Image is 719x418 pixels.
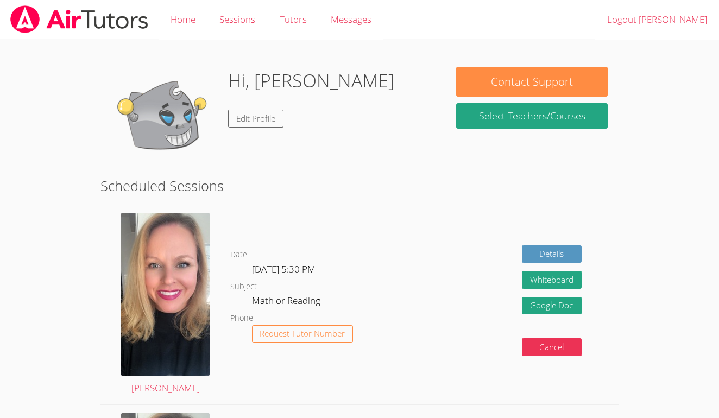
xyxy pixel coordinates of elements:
[230,312,253,325] dt: Phone
[121,213,210,396] a: [PERSON_NAME]
[522,271,582,289] button: Whiteboard
[252,325,354,343] button: Request Tutor Number
[252,263,316,275] span: [DATE] 5:30 PM
[522,245,582,263] a: Details
[228,67,394,94] h1: Hi, [PERSON_NAME]
[111,67,219,175] img: default.png
[522,297,582,315] a: Google Doc
[228,110,283,128] a: Edit Profile
[522,338,582,356] button: Cancel
[9,5,149,33] img: airtutors_banner-c4298cdbf04f3fff15de1276eac7730deb9818008684d7c2e4769d2f7ddbe033.png
[252,293,323,312] dd: Math or Reading
[260,330,345,338] span: Request Tutor Number
[230,280,257,294] dt: Subject
[121,213,210,376] img: avatar.png
[456,67,608,97] button: Contact Support
[456,103,608,129] a: Select Teachers/Courses
[230,248,247,262] dt: Date
[331,13,371,26] span: Messages
[100,175,618,196] h2: Scheduled Sessions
